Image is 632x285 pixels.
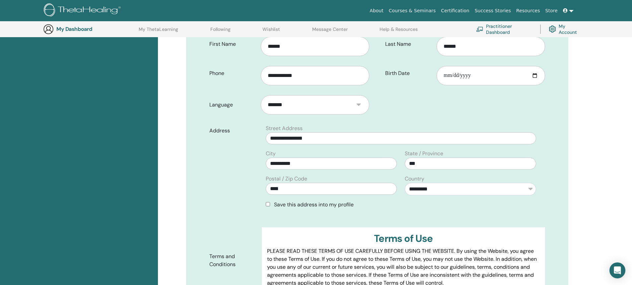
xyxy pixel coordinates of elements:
[405,150,443,158] label: State / Province
[204,67,261,80] label: Phone
[609,262,625,278] div: Open Intercom Messenger
[405,175,424,183] label: Country
[204,99,261,111] label: Language
[44,3,123,18] img: logo.png
[367,5,386,17] a: About
[266,175,307,183] label: Postal / Zip Code
[380,67,437,80] label: Birth Date
[56,26,123,32] h3: My Dashboard
[210,27,231,37] a: Following
[386,5,439,17] a: Courses & Seminars
[204,124,262,137] label: Address
[266,124,303,132] label: Street Address
[438,5,472,17] a: Certification
[266,150,276,158] label: City
[43,24,54,35] img: generic-user-icon.jpg
[380,38,437,50] label: Last Name
[312,27,348,37] a: Message Center
[267,233,539,245] h3: Terms of Use
[274,201,354,208] span: Save this address into my profile
[543,5,560,17] a: Store
[472,5,514,17] a: Success Stories
[549,22,582,36] a: My Account
[139,27,178,37] a: My ThetaLearning
[380,27,418,37] a: Help & Resources
[476,27,483,32] img: chalkboard-teacher.svg
[204,38,261,50] label: First Name
[476,22,532,36] a: Practitioner Dashboard
[262,27,280,37] a: Wishlist
[204,250,262,271] label: Terms and Conditions
[549,24,556,34] img: cog.svg
[514,5,543,17] a: Resources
